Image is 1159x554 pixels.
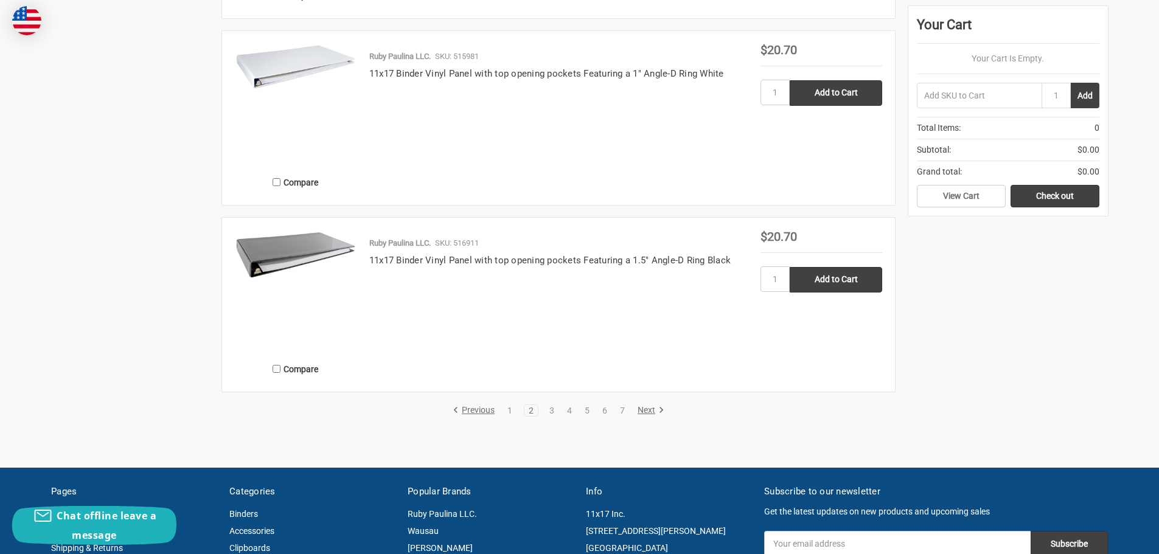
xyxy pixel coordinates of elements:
label: Compare [235,359,357,379]
a: 11x17 Binder Vinyl Panel with top opening pockets Featuring a 1" Angle-D Ring White [235,44,357,165]
p: Ruby Paulina LLC. [369,50,431,63]
p: Ruby Paulina LLC. [369,237,431,249]
span: Chat offline leave a message [57,509,156,542]
h5: Subscribe to our newsletter [764,485,1108,499]
span: 0 [1095,122,1099,134]
h5: Categories [229,485,395,499]
a: 11x17 Binder Vinyl Panel with top opening pockets Featuring a 1.5" Angle-D Ring Black [369,255,731,266]
span: $0.00 [1077,144,1099,156]
a: 1 [503,406,517,415]
span: Total Items: [917,122,961,134]
span: Subtotal: [917,144,951,156]
a: View Cart [917,185,1006,208]
span: $20.70 [760,43,797,57]
input: Add to Cart [790,267,882,293]
a: Binders [229,509,258,519]
span: $0.00 [1077,165,1099,178]
span: Grand total: [917,165,962,178]
input: Compare [273,178,280,186]
h5: Popular Brands [408,485,573,499]
h5: Pages [51,485,217,499]
input: Compare [273,365,280,373]
p: Get the latest updates on new products and upcoming sales [764,505,1108,518]
a: Check out [1011,185,1099,208]
a: Accessories [229,526,274,536]
button: Chat offline leave a message [12,506,176,545]
img: duty and tax information for United States [12,6,41,35]
label: Compare [235,172,357,192]
a: Wausau [408,526,439,536]
input: Add to Cart [790,80,882,106]
p: Your Cart Is Empty. [917,52,1099,65]
a: [PERSON_NAME] [408,543,473,553]
a: 4 [563,406,576,415]
div: Your Cart [917,15,1099,44]
button: Add [1071,83,1099,108]
a: Next [633,405,664,416]
img: 11x17 Binder Vinyl Panel with top opening pockets Featuring a 1" Angle-D Ring White [235,44,357,90]
input: Add SKU to Cart [917,83,1042,108]
a: Shipping & Returns [51,543,123,553]
a: 2 [524,406,538,415]
a: Clipboards [229,543,270,553]
img: 11x17 Binder Vinyl Panel with top opening pockets Featuring a 1.5" Angle-D Ring Black [235,230,357,279]
a: 11x17 Binder Vinyl Panel with top opening pockets Featuring a 1" Angle-D Ring White [369,68,724,79]
span: $20.70 [760,229,797,244]
a: Ruby Paulina LLC. [408,509,477,519]
a: 6 [598,406,611,415]
p: SKU: 515981 [435,50,479,63]
a: 7 [616,406,629,415]
h5: Info [586,485,751,499]
a: 3 [545,406,559,415]
a: 11x17 Binder Vinyl Panel with top opening pockets Featuring a 1.5" Angle-D Ring Black [235,230,357,352]
p: SKU: 516911 [435,237,479,249]
a: Previous [453,405,499,416]
a: 5 [580,406,594,415]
